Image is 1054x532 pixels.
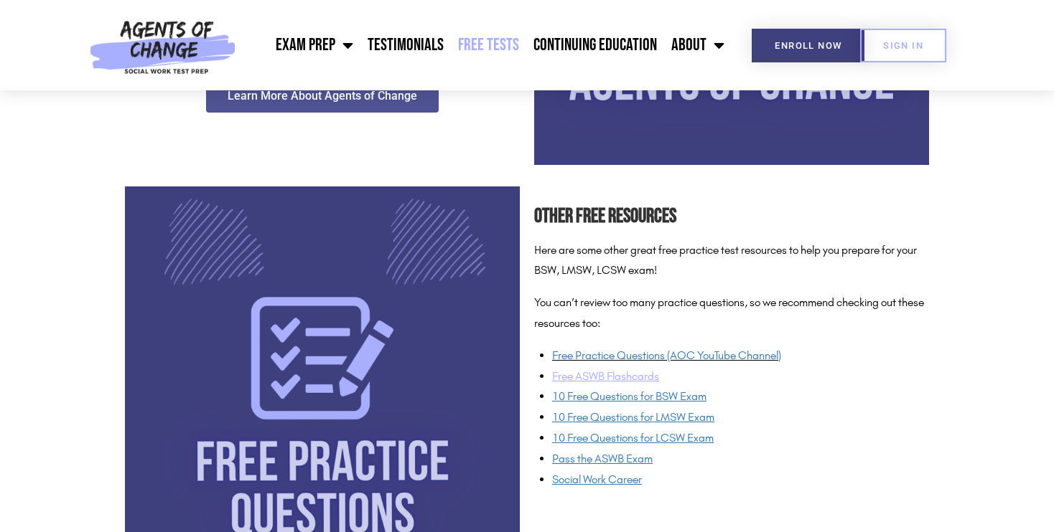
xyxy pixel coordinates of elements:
a: Free Tests [451,27,526,63]
a: 10 Free Questions for BSW Exam [552,389,706,403]
span: SIGN IN [883,41,923,50]
span: Pass the ASWB Exam [552,452,653,465]
a: Free Practice Questions (AOC YouTube Channel) [552,348,781,362]
nav: Menu [243,27,732,63]
h2: Other Free Resources [534,201,929,233]
span: Learn More About Agents of Change [228,90,417,102]
a: SIGN IN [860,29,946,62]
a: Testimonials [360,27,451,63]
span: Enroll Now [775,41,841,50]
a: About [664,27,732,63]
a: 10 Free Questions for LCSW Exam [552,431,714,445]
a: Exam Prep [269,27,360,63]
p: You can’t review too many practice questions, so we recommend checking out these resources too: [534,293,929,334]
a: Social Work Career [552,472,642,486]
a: Free ASWB Flashcards [552,369,659,383]
a: Pass the ASWB Exam [552,452,656,465]
a: Continuing Education [526,27,664,63]
a: Learn More About Agents of Change [206,80,439,113]
a: 10 Free Questions for LMSW Exam [552,410,714,424]
p: Here are some other great free practice test resources to help you prepare for your BSW, LMSW, LC... [534,240,929,282]
a: Enroll Now [752,29,864,62]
